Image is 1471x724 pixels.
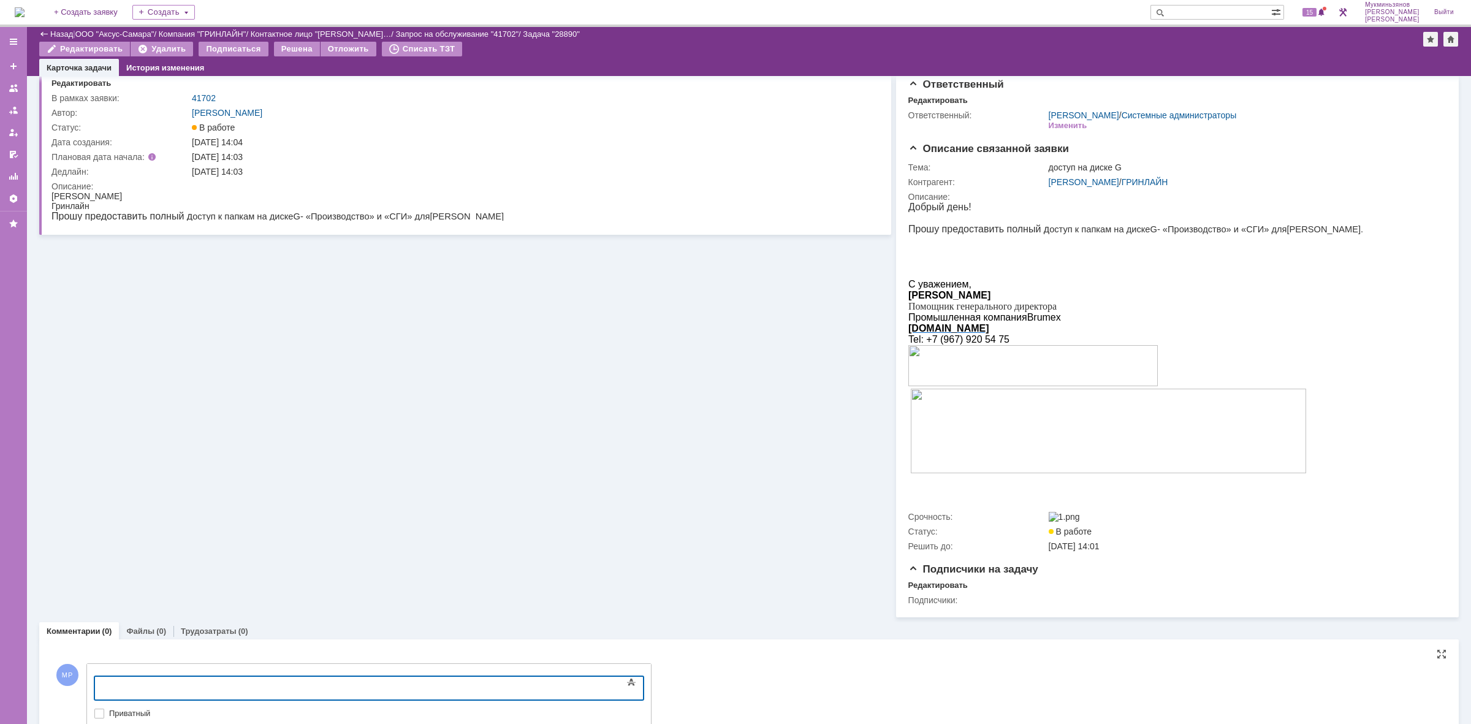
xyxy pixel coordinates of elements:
[908,192,1442,202] div: Описание:
[192,167,870,177] div: [DATE] 14:03
[1336,5,1350,20] a: Перейти в интерфейс администратора
[908,563,1038,575] span: Подписчики на задачу
[51,78,111,88] div: Редактировать
[51,123,189,132] div: Статус:
[4,101,23,120] a: Заявки в моей ответственности
[192,108,262,118] a: [PERSON_NAME]
[379,20,453,30] span: [PERSON_NAME]
[1122,177,1168,187] a: ГРИНЛАЙН
[132,5,195,20] div: Создать
[241,23,248,32] span: G
[1302,8,1317,17] span: 15
[395,29,519,39] a: Запрос на обслуживание "41702"
[1049,121,1087,131] div: Изменить
[192,137,870,147] div: [DATE] 14:04
[379,23,455,32] span: [PERSON_NAME].
[1271,6,1283,17] span: Расширенный поиск
[15,7,25,17] a: Перейти на домашнюю страницу
[1122,110,1237,120] a: Системные администраторы
[908,96,968,105] div: Редактировать
[523,29,580,39] div: Задача "28890"
[15,7,25,17] img: logo
[51,167,189,177] div: Дедлайн:
[1049,162,1439,172] div: доступ на диске G
[908,541,1046,551] div: Решить до:
[192,123,235,132] span: В работе
[51,108,189,118] div: Автор:
[192,152,870,162] div: [DATE] 14:03
[908,162,1046,172] div: Тема:
[1049,527,1092,536] span: В работе
[624,675,639,690] span: Показать панель инструментов
[73,29,75,38] div: |
[2,187,398,272] img: download
[241,20,248,30] span: G
[908,110,1046,120] div: Ответственный:
[908,143,1069,154] span: Описание связанной заявки
[119,110,153,121] span: Brumex
[908,527,1046,536] div: Статус:
[75,29,159,39] div: /
[1365,16,1420,23] span: [PERSON_NAME]
[238,627,248,636] div: (0)
[4,56,23,76] a: Создать заявку
[1049,110,1119,120] a: [PERSON_NAME]
[251,29,396,39] div: /
[51,181,873,191] div: Описание:
[249,20,379,30] span: - «Производство» и «СГИ» для
[4,189,23,208] a: Настройки
[1049,512,1080,522] img: 1.png
[102,627,112,636] div: (0)
[1049,110,1237,120] div: /
[1443,32,1458,47] div: Сделать домашней страницей
[141,20,241,30] span: оступ к папкам на диске
[1049,177,1439,187] div: /
[4,78,23,98] a: Заявки на командах
[908,177,1046,187] div: Контрагент:
[12,132,101,143] span: : +7 (967) 920 54 75
[1437,649,1446,659] div: На всю страницу
[908,581,968,590] div: Редактировать
[181,627,237,636] a: Трудозатраты
[908,595,1046,605] div: Подписчики:
[50,29,73,39] a: Назад
[395,29,523,39] div: /
[251,29,392,39] a: Контактное лицо "[PERSON_NAME]…
[1365,9,1420,16] span: [PERSON_NAME]
[1049,541,1100,551] span: [DATE] 14:01
[109,709,641,718] label: Приватный
[4,167,23,186] a: Отчеты
[156,627,166,636] div: (0)
[47,627,101,636] a: Комментарии
[159,29,246,39] a: Компания "ГРИНЛАЙН"
[56,664,78,686] span: МР
[4,123,23,142] a: Мои заявки
[75,29,154,39] a: ООО "Аксус-Самара"
[126,627,154,636] a: Файлы
[1423,32,1438,47] div: Добавить в избранное
[4,145,23,164] a: Мои согласования
[51,152,175,162] div: Плановая дата начала:
[1365,1,1420,9] span: Мукминьзянов
[908,78,1004,90] span: Ответственный
[1049,177,1119,187] a: [PERSON_NAME]
[192,93,216,103] a: 41702
[159,29,251,39] div: /
[47,63,112,72] a: Карточка задачи
[908,512,1046,522] div: Срочность:
[126,63,204,72] a: История изменения
[51,137,189,147] div: Дата создания:
[51,93,189,103] div: В рамках заявки:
